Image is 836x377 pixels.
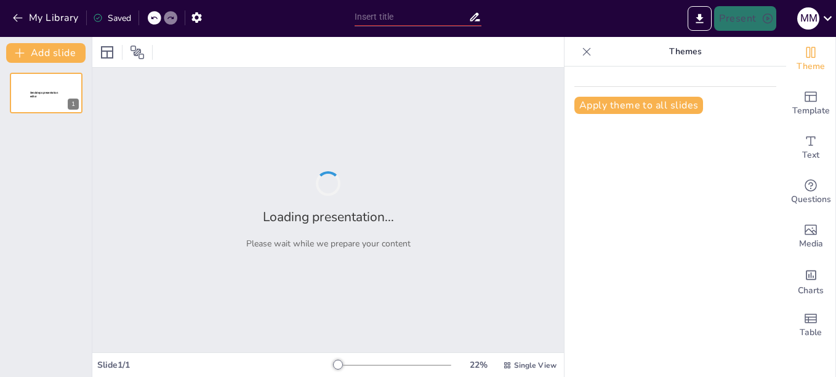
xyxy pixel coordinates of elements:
div: 1 [10,73,82,113]
div: M M [797,7,819,30]
button: Export to PowerPoint [688,6,712,31]
span: Single View [514,360,557,370]
button: My Library [9,8,84,28]
button: Add slide [6,43,86,63]
p: Please wait while we prepare your content [246,238,411,249]
div: Get real-time input from your audience [786,170,835,214]
input: Insert title [355,8,468,26]
div: Layout [97,43,117,62]
div: Add charts and graphs [786,259,835,303]
div: Add images, graphics, shapes or video [786,214,835,259]
div: 1 [68,99,79,110]
span: Position [130,45,145,60]
span: Questions [791,193,831,206]
button: Present [714,6,776,31]
button: M M [797,6,819,31]
div: Saved [93,12,131,24]
h2: Loading presentation... [263,208,394,225]
span: Sendsteps presentation editor [30,91,58,98]
span: Text [802,148,819,162]
p: Themes [597,37,774,67]
div: 22 % [464,359,493,371]
span: Charts [798,284,824,298]
button: Apply theme to all slides [574,97,703,114]
span: Template [792,104,830,118]
div: Add ready made slides [786,81,835,126]
span: Media [799,237,823,251]
span: Theme [797,60,825,73]
div: Slide 1 / 1 [97,359,333,371]
div: Add text boxes [786,126,835,170]
div: Add a table [786,303,835,347]
div: Change the overall theme [786,37,835,81]
span: Table [800,326,822,339]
